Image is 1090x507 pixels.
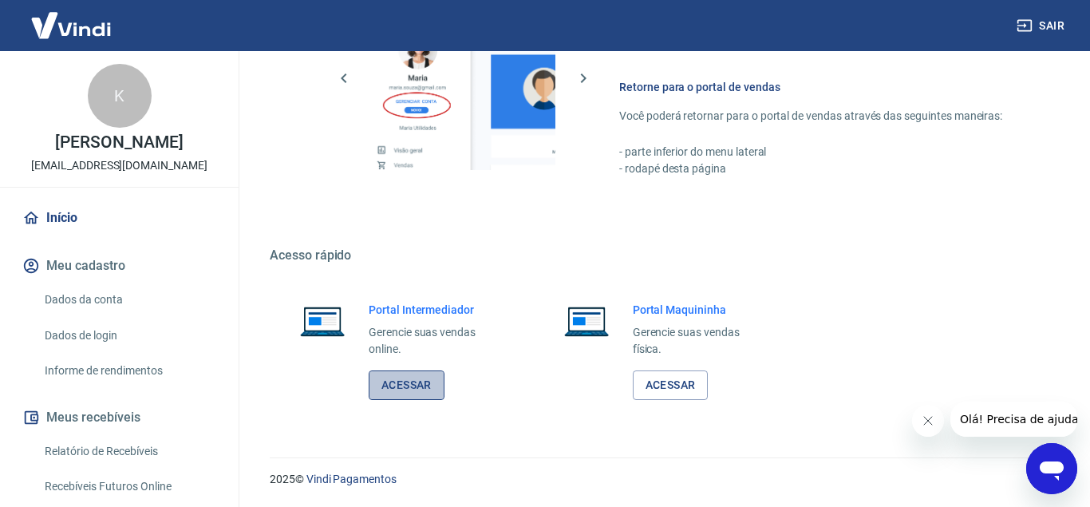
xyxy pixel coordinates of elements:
[38,283,219,316] a: Dados da conta
[19,1,123,50] img: Vindi
[369,302,505,318] h6: Portal Intermediador
[1026,443,1077,494] iframe: Button to launch messaging window
[306,473,397,485] a: Vindi Pagamentos
[619,144,1013,160] p: - parte inferior do menu lateral
[88,64,152,128] div: K
[950,402,1077,437] iframe: Message from company
[1013,11,1071,41] button: Sair
[369,324,505,358] p: Gerencie suas vendas online.
[19,200,219,236] a: Início
[19,400,219,435] button: Meus recebíveis
[38,319,219,352] a: Dados de login
[19,248,219,283] button: Meu cadastro
[633,324,769,358] p: Gerencie suas vendas física.
[619,108,1013,125] p: Você poderá retornar para o portal de vendas através das seguintes maneiras:
[553,302,620,340] img: Imagem de um notebook aberto
[38,435,219,468] a: Relatório de Recebíveis
[38,355,219,387] a: Informe de rendimentos
[369,370,444,400] a: Acessar
[633,302,769,318] h6: Portal Maquininha
[619,79,1013,95] h6: Retorne para o portal de vendas
[38,470,219,503] a: Recebíveis Futuros Online
[31,157,207,174] p: [EMAIL_ADDRESS][DOMAIN_NAME]
[270,248,1052,263] h5: Acesso rápido
[10,11,134,24] span: Olá! Precisa de ajuda?
[912,405,944,437] iframe: Close message
[289,302,356,340] img: Imagem de um notebook aberto
[55,134,183,151] p: [PERSON_NAME]
[619,160,1013,177] p: - rodapé desta página
[633,370,709,400] a: Acessar
[270,471,1052,488] p: 2025 ©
